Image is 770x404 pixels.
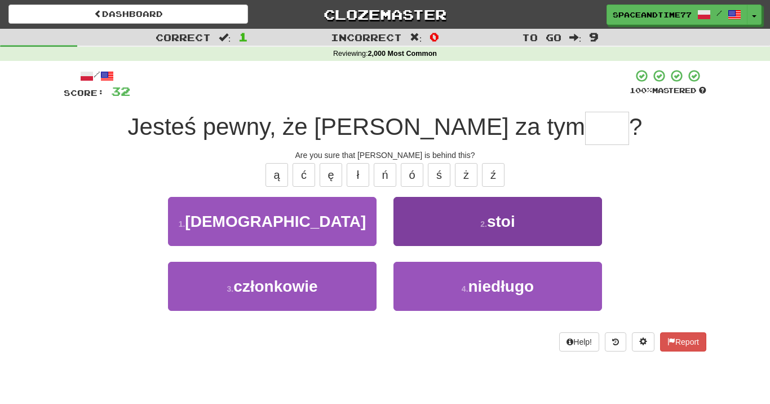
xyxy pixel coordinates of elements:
[168,197,377,246] button: 1.[DEMOGRAPHIC_DATA]
[185,213,366,230] span: [DEMOGRAPHIC_DATA]
[238,30,248,43] span: 1
[64,150,706,161] div: Are you sure that [PERSON_NAME] is behind this?
[468,278,534,295] span: niedługo
[293,163,315,187] button: ć
[233,278,317,295] span: członkowie
[64,88,104,98] span: Score:
[613,10,692,20] span: spaceandtime77
[347,163,369,187] button: ł
[605,332,626,352] button: Round history (alt+y)
[589,30,599,43] span: 9
[265,163,288,187] button: ą
[368,50,437,58] strong: 2,000 Most Common
[569,33,582,42] span: :
[607,5,747,25] a: spaceandtime77 /
[428,163,450,187] button: ś
[630,86,706,96] div: Mastered
[393,262,602,311] button: 4.niedługo
[374,163,396,187] button: ń
[111,84,130,98] span: 32
[410,33,422,42] span: :
[430,30,439,43] span: 0
[455,163,477,187] button: ż
[8,5,248,24] a: Dashboard
[331,32,402,43] span: Incorrect
[156,32,211,43] span: Correct
[168,262,377,311] button: 3.członkowie
[462,284,468,293] small: 4 .
[559,332,599,352] button: Help!
[219,33,231,42] span: :
[227,284,233,293] small: 3 .
[487,213,515,230] span: stoi
[629,113,642,140] span: ?
[660,332,706,352] button: Report
[630,86,652,95] span: 100 %
[401,163,423,187] button: ó
[320,163,342,187] button: ę
[64,69,130,83] div: /
[393,197,602,246] button: 2.stoi
[480,219,487,229] small: 2 .
[522,32,561,43] span: To go
[179,219,185,229] small: 1 .
[482,163,505,187] button: ź
[265,5,505,24] a: Clozemaster
[716,9,722,17] span: /
[128,113,585,140] span: Jesteś pewny, że [PERSON_NAME] za tym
